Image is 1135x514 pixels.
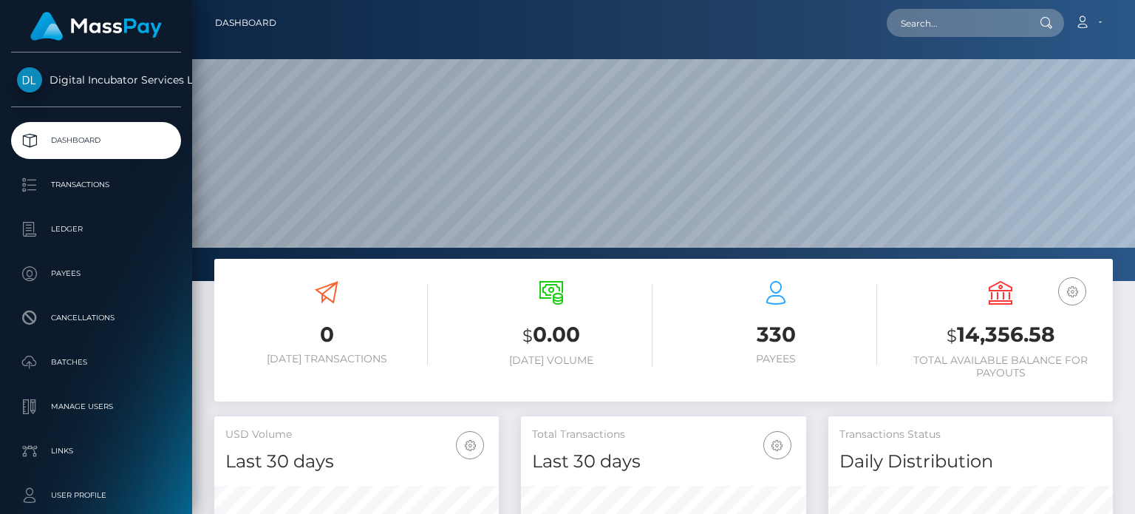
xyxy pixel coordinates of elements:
[11,344,181,381] a: Batches
[522,325,533,346] small: $
[450,320,652,351] h3: 0.00
[11,255,181,292] a: Payees
[11,477,181,514] a: User Profile
[17,396,175,418] p: Manage Users
[225,449,488,475] h4: Last 30 days
[839,427,1102,442] h5: Transactions Status
[17,174,175,196] p: Transactions
[17,129,175,152] p: Dashboard
[11,211,181,248] a: Ledger
[11,166,181,203] a: Transactions
[17,263,175,285] p: Payees
[887,9,1026,37] input: Search...
[899,320,1102,351] h3: 14,356.58
[839,449,1102,475] h4: Daily Distribution
[17,67,42,92] img: Digital Incubator Services Limited
[225,427,488,442] h5: USD Volume
[225,353,428,365] h6: [DATE] Transactions
[11,73,181,87] span: Digital Incubator Services Limited
[450,354,652,367] h6: [DATE] Volume
[17,484,175,507] p: User Profile
[225,320,428,349] h3: 0
[11,433,181,470] a: Links
[30,12,162,41] img: MassPay Logo
[947,325,957,346] small: $
[17,307,175,329] p: Cancellations
[675,353,877,365] h6: Payees
[17,440,175,462] p: Links
[899,354,1102,379] h6: Total Available Balance for Payouts
[11,388,181,425] a: Manage Users
[17,351,175,373] p: Batches
[532,449,794,475] h4: Last 30 days
[215,7,276,38] a: Dashboard
[11,122,181,159] a: Dashboard
[11,300,181,337] a: Cancellations
[532,427,794,442] h5: Total Transactions
[675,320,877,349] h3: 330
[17,218,175,240] p: Ledger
